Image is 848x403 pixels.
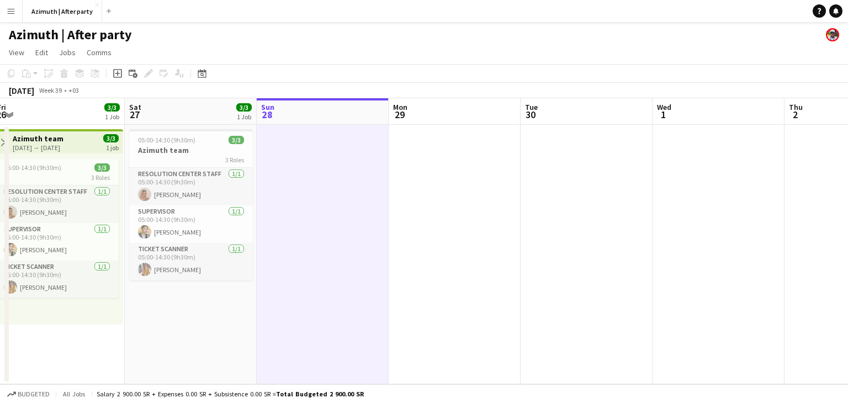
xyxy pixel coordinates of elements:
[129,102,141,112] span: Sat
[87,47,112,57] span: Comms
[393,102,407,112] span: Mon
[9,47,24,57] span: View
[23,1,102,22] button: Azimuth | After party
[18,390,50,398] span: Budgeted
[138,136,195,144] span: 05:00-14:30 (9h30m)
[4,45,29,60] a: View
[237,113,251,121] div: 1 Job
[259,108,274,121] span: 28
[129,243,253,280] app-card-role: Ticket Scanner1/105:00-14:30 (9h30m)[PERSON_NAME]
[91,173,110,182] span: 3 Roles
[36,86,64,94] span: Week 39
[229,136,244,144] span: 3/3
[68,86,79,94] div: +03
[523,108,538,121] span: 30
[261,102,274,112] span: Sun
[276,390,364,398] span: Total Budgeted 2 900.00 SR
[787,108,803,121] span: 2
[31,45,52,60] a: Edit
[6,388,51,400] button: Budgeted
[391,108,407,121] span: 29
[103,134,119,142] span: 3/3
[104,103,120,112] span: 3/3
[657,102,671,112] span: Wed
[129,205,253,243] app-card-role: Supervisor1/105:00-14:30 (9h30m)[PERSON_NAME]
[13,144,63,152] div: [DATE] → [DATE]
[4,163,61,172] span: 05:00-14:30 (9h30m)
[82,45,116,60] a: Comms
[826,28,839,41] app-user-avatar: ahmed Abdu
[61,390,87,398] span: All jobs
[13,134,63,144] h3: Azimuth team
[525,102,538,112] span: Tue
[225,156,244,164] span: 3 Roles
[59,47,76,57] span: Jobs
[94,163,110,172] span: 3/3
[655,108,671,121] span: 1
[128,108,141,121] span: 27
[129,145,253,155] h3: Azimuth team
[106,142,119,152] div: 1 job
[129,129,253,280] app-job-card: 05:00-14:30 (9h30m)3/3Azimuth team3 RolesResolution Center Staff1/105:00-14:30 (9h30m)[PERSON_NAM...
[105,113,119,121] div: 1 Job
[35,47,48,57] span: Edit
[789,102,803,112] span: Thu
[55,45,80,60] a: Jobs
[97,390,364,398] div: Salary 2 900.00 SR + Expenses 0.00 SR + Subsistence 0.00 SR =
[9,85,34,96] div: [DATE]
[236,103,252,112] span: 3/3
[9,26,132,43] h1: Azimuth | After party
[129,168,253,205] app-card-role: Resolution Center Staff1/105:00-14:30 (9h30m)[PERSON_NAME]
